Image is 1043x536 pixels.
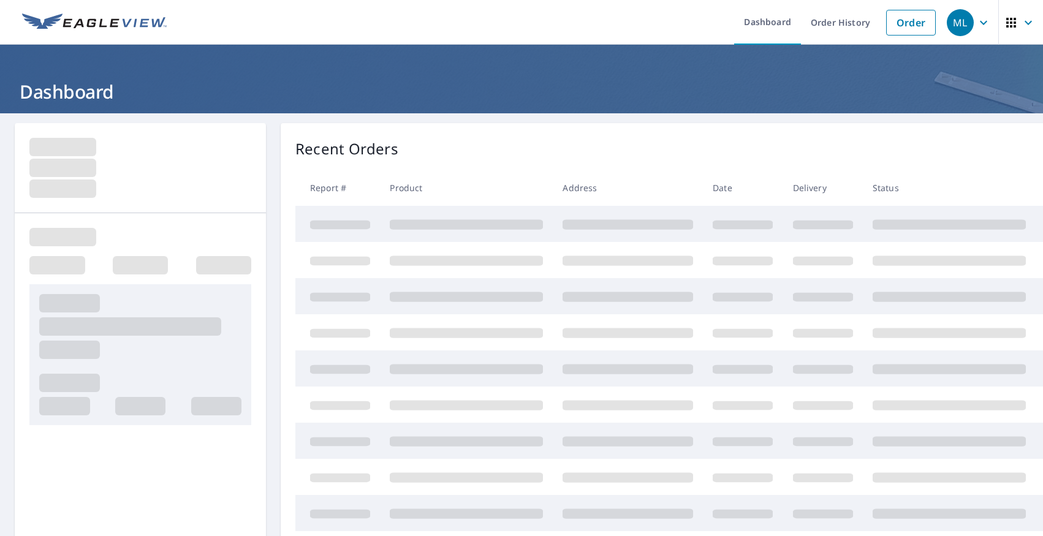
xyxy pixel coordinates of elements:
th: Product [380,170,553,206]
img: EV Logo [22,13,167,32]
div: ML [947,9,974,36]
th: Report # [295,170,380,206]
th: Delivery [783,170,863,206]
th: Date [703,170,783,206]
th: Status [863,170,1036,206]
th: Address [553,170,703,206]
a: Order [886,10,936,36]
h1: Dashboard [15,79,1028,104]
p: Recent Orders [295,138,398,160]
